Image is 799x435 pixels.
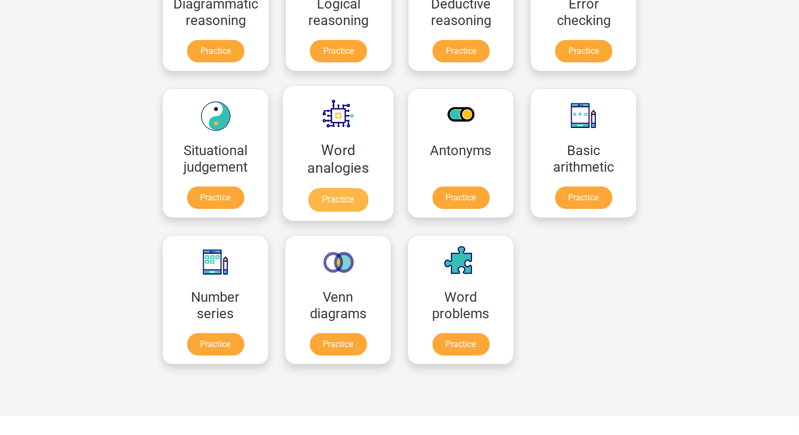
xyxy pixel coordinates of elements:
a: Practice [433,333,490,356]
a: Practice [555,187,612,209]
a: Practice [433,187,490,209]
a: Practice [310,333,367,356]
a: Practice [555,40,612,62]
a: Practice [308,188,368,212]
a: Practice [187,40,244,62]
a: Practice [187,333,244,356]
a: Practice [310,40,367,62]
a: Practice [433,40,490,62]
a: Practice [187,187,244,209]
